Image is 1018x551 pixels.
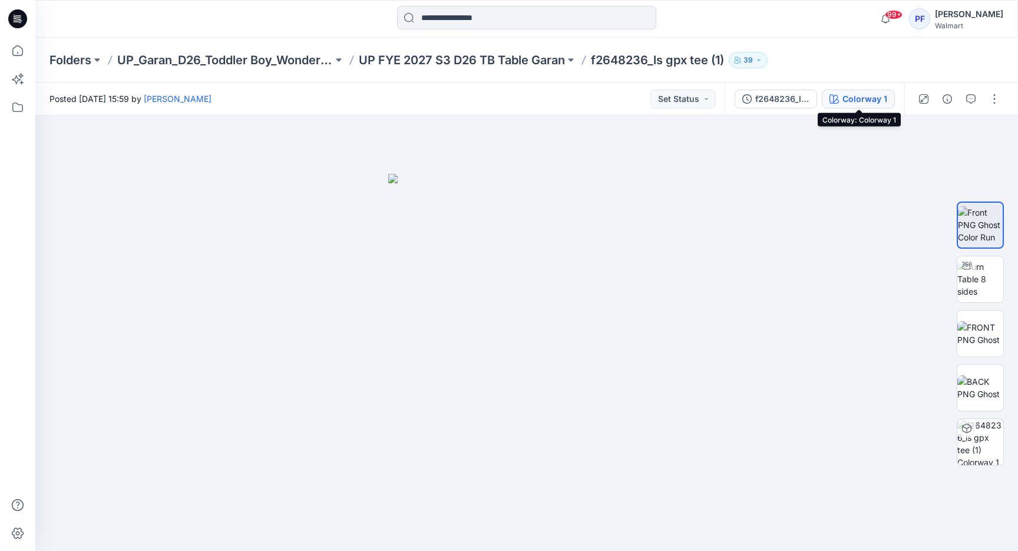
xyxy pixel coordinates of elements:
[117,52,333,68] a: UP_Garan_D26_Toddler Boy_Wonder_Nation
[957,321,1003,346] img: FRONT PNG Ghost
[729,52,768,68] button: 39
[591,52,724,68] p: f2648236_ls gpx tee (1)
[957,419,1003,465] img: f2648236_ls gpx tee (1) Colorway 1
[359,52,565,68] a: UP FYE 2027 S3 D26 TB Table Garan
[755,93,809,105] div: f2648236_ls gpx tee (1)
[957,375,1003,400] img: BACK PNG Ghost
[938,90,957,108] button: Details
[957,260,1003,298] img: Turn Table 8 sides
[49,52,91,68] a: Folders
[743,54,753,67] p: 39
[935,21,1003,30] div: Walmart
[144,94,211,104] a: [PERSON_NAME]
[958,206,1003,243] img: Front PNG Ghost Color Run
[49,93,211,105] span: Posted [DATE] 15:59 by
[735,90,817,108] button: f2648236_ls gpx tee (1)
[842,93,887,105] div: Colorway 1
[909,8,930,29] div: PF
[822,90,895,108] button: Colorway 1
[935,7,1003,21] div: [PERSON_NAME]
[885,10,903,19] span: 99+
